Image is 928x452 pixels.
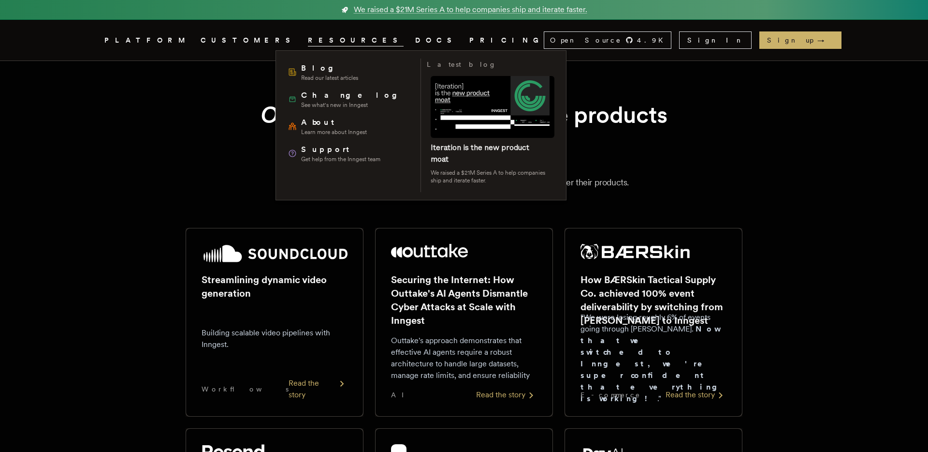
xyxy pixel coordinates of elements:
[308,34,404,46] button: RESOURCES
[580,244,690,259] img: BÆRSkin Tactical Supply Co.
[261,101,300,129] em: Our
[289,377,348,401] div: Read the story
[284,113,415,140] a: AboutLearn more about Inngest
[186,228,363,417] a: SoundCloud logoStreamlining dynamic video generationBuilding scalable video pipelines with Innges...
[301,117,367,128] span: About
[415,34,458,46] a: DOCS
[201,34,296,46] a: CUSTOMERS
[391,273,537,327] h2: Securing the Internet: How Outtake's AI Agents Dismantle Cyber Attacks at Scale with Inngest
[391,335,537,381] p: Outtake's approach demonstrates that effective AI agents require a robust architecture to handle ...
[817,35,834,45] span: →
[301,144,380,155] span: Support
[637,35,669,45] span: 4.9 K
[284,86,415,113] a: ChangelogSee what's new in Inngest
[391,390,412,400] span: AI
[354,4,587,15] span: We raised a $21M Series A to help companies ship and iterate faster.
[431,143,529,164] a: Iteration is the new product moat
[77,20,851,60] nav: Global
[202,327,348,350] p: Building scalable video pipelines with Inngest.
[104,34,189,46] button: PLATFORM
[759,31,841,49] a: Sign up
[580,324,725,403] strong: Now that we switched to Inngest, we're super confident that everything is working!
[301,128,367,136] span: Learn more about Inngest
[202,273,348,300] h2: Streamlining dynamic video generation
[301,74,358,82] span: Read our latest articles
[679,31,752,49] a: Sign In
[209,100,719,160] h1: customers deliver reliable products for customers
[301,155,380,163] span: Get help from the Inngest team
[469,34,544,46] a: PRICING
[476,389,537,401] div: Read the story
[284,59,415,86] a: BlogRead our latest articles
[301,101,404,109] span: See what's new in Inngest
[301,62,358,74] span: Blog
[391,244,468,257] img: Outtake
[550,35,622,45] span: Open Source
[202,384,289,394] span: Workflows
[565,228,742,417] a: BÆRSkin Tactical Supply Co. logoHow BÆRSkin Tactical Supply Co. achieved 100% event deliverabilit...
[375,228,553,417] a: Outtake logoSecuring the Internet: How Outtake's AI Agents Dismantle Cyber Attacks at Scale with ...
[580,273,726,327] h2: How BÆRSkin Tactical Supply Co. achieved 100% event deliverability by switching from [PERSON_NAME...
[580,312,726,405] p: "We were losing roughly 6% of events going through [PERSON_NAME]. ."
[580,390,640,400] span: E-commerce
[301,90,404,101] span: Changelog
[427,59,496,70] h3: Latest blog
[284,140,415,167] a: SupportGet help from the Inngest team
[116,176,812,189] p: From startups to public companies, our customers chose Inngest to power their products.
[202,244,348,263] img: SoundCloud
[666,389,726,401] div: Read the story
